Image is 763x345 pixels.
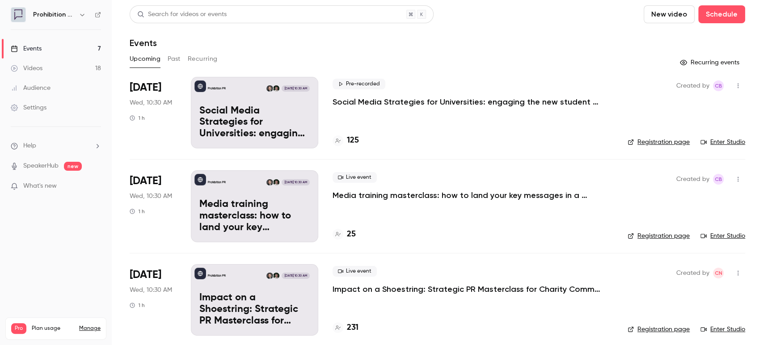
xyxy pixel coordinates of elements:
[168,52,181,66] button: Past
[90,182,101,190] iframe: Noticeable Trigger
[333,228,356,240] a: 25
[130,286,172,295] span: Wed, 10:30 AM
[715,268,722,278] span: CN
[130,170,177,242] div: Oct 8 Wed, 10:30 AM (Europe/London)
[347,228,356,240] h4: 25
[188,52,218,66] button: Recurring
[676,174,709,185] span: Created by
[333,322,358,334] a: 231
[266,179,273,185] img: Chris Norton
[33,10,75,19] h6: Prohibition PR
[273,85,279,92] img: Will Ockenden
[199,199,310,233] p: Media training masterclass: how to land your key messages in a digital-first world
[11,64,42,73] div: Videos
[130,208,145,215] div: 1 h
[266,273,273,279] img: Chris Norton
[333,135,359,147] a: 125
[23,161,59,171] a: SpeakerHub
[347,322,358,334] h4: 231
[11,84,51,93] div: Audience
[273,273,279,279] img: Will Ockenden
[32,325,74,332] span: Plan usage
[713,268,724,278] span: Chris Norton
[130,77,177,148] div: Sep 24 Wed, 10:30 AM (Europe/London)
[191,170,318,242] a: Media training masterclass: how to land your key messages in a digital-first worldProhibition PRW...
[333,97,601,107] a: Social Media Strategies for Universities: engaging the new student cohort
[130,114,145,122] div: 1 h
[698,5,745,23] button: Schedule
[333,172,377,183] span: Live event
[130,192,172,201] span: Wed, 10:30 AM
[208,273,226,278] p: Prohibition PR
[130,302,145,309] div: 1 h
[130,264,177,336] div: Oct 15 Wed, 10:30 AM (Europe/London)
[191,264,318,336] a: Impact on a Shoestring: Strategic PR Masterclass for Charity Comms TeamsProhibition PRWill Ockend...
[273,179,279,185] img: Will Ockenden
[713,174,724,185] span: Claire Beaumont
[199,292,310,327] p: Impact on a Shoestring: Strategic PR Masterclass for Charity Comms Teams
[644,5,695,23] button: New video
[64,162,82,171] span: new
[79,325,101,332] a: Manage
[130,98,172,107] span: Wed, 10:30 AM
[130,52,160,66] button: Upcoming
[676,80,709,91] span: Created by
[347,135,359,147] h4: 125
[676,268,709,278] span: Created by
[713,80,724,91] span: Claire Beaumont
[266,85,273,92] img: Chris Norton
[130,268,161,282] span: [DATE]
[137,10,227,19] div: Search for videos or events
[715,174,722,185] span: CB
[11,44,42,53] div: Events
[676,55,745,70] button: Recurring events
[628,325,690,334] a: Registration page
[23,141,36,151] span: Help
[333,266,377,277] span: Live event
[23,181,57,191] span: What's new
[208,180,226,185] p: Prohibition PR
[282,85,309,92] span: [DATE] 10:30 AM
[333,284,601,295] a: Impact on a Shoestring: Strategic PR Masterclass for Charity Comms Teams
[333,190,601,201] a: Media training masterclass: how to land your key messages in a digital-first world
[700,325,745,334] a: Enter Studio
[11,103,46,112] div: Settings
[130,38,157,48] h1: Events
[333,79,385,89] span: Pre-recorded
[11,141,101,151] li: help-dropdown-opener
[130,174,161,188] span: [DATE]
[282,179,309,185] span: [DATE] 10:30 AM
[11,323,26,334] span: Pro
[700,231,745,240] a: Enter Studio
[628,138,690,147] a: Registration page
[208,86,226,91] p: Prohibition PR
[700,138,745,147] a: Enter Studio
[130,80,161,95] span: [DATE]
[199,105,310,140] p: Social Media Strategies for Universities: engaging the new student cohort
[628,231,690,240] a: Registration page
[191,77,318,148] a: Social Media Strategies for Universities: engaging the new student cohortProhibition PRWill Ocken...
[715,80,722,91] span: CB
[282,273,309,279] span: [DATE] 10:30 AM
[11,8,25,22] img: Prohibition PR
